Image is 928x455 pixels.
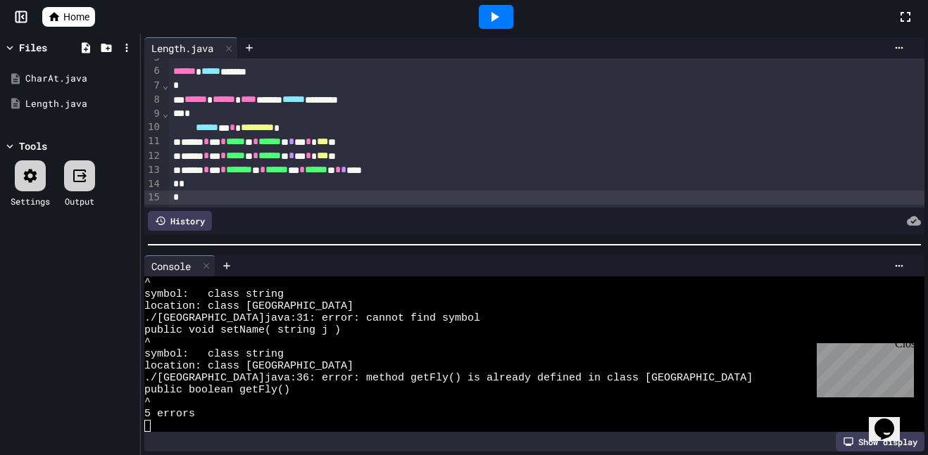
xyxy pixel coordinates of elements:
[63,10,89,24] span: Home
[144,312,480,324] span: ./[GEOGRAPHIC_DATA]java:31: error: cannot find symbol
[836,432,924,451] div: Show display
[11,195,50,207] div: Settings
[144,134,162,148] div: 11
[144,324,341,336] span: public void setName( string j )
[148,211,212,231] div: History
[25,97,135,111] div: Length.java
[144,384,290,396] span: public boolean getFly()
[144,191,162,205] div: 15
[144,64,162,78] div: 6
[144,408,195,420] span: 5 errors
[144,163,162,177] div: 13
[162,79,169,91] span: Fold line
[25,72,135,86] div: CharAt.java
[144,93,162,107] div: 8
[144,360,353,372] span: location: class [GEOGRAPHIC_DATA]
[42,7,95,27] a: Home
[65,195,94,207] div: Output
[144,107,162,121] div: 9
[144,255,215,276] div: Console
[144,372,753,384] span: ./[GEOGRAPHIC_DATA]java:36: error: method getFly() is already defined in class [GEOGRAPHIC_DATA]
[869,399,914,441] iframe: chat widget
[144,276,151,288] span: ^
[811,338,914,397] iframe: chat widget
[144,37,238,58] div: Length.java
[144,396,151,408] span: ^
[144,259,198,274] div: Console
[144,336,151,348] span: ^
[144,79,162,93] div: 7
[144,177,162,191] div: 14
[144,149,162,163] div: 12
[144,120,162,134] div: 10
[19,139,47,153] div: Tools
[162,108,169,119] span: Fold line
[144,300,353,312] span: location: class [GEOGRAPHIC_DATA]
[144,41,220,56] div: Length.java
[19,40,47,55] div: Files
[144,288,284,300] span: symbol: class string
[144,348,284,360] span: symbol: class string
[6,6,97,89] div: Chat with us now!Close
